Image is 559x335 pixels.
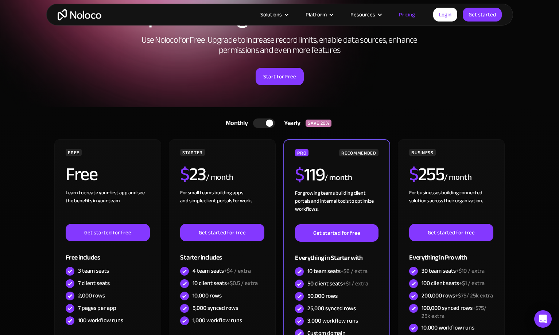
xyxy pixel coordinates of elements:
div: Yearly [275,118,306,129]
div: Solutions [260,10,282,19]
div: For businesses building connected solutions across their organization. ‍ [409,189,493,224]
div: / month [444,172,471,183]
div: Resources [341,10,390,19]
span: +$75/ 25k extra [422,303,486,322]
span: $ [295,157,304,192]
div: RECOMMENDED [339,149,378,156]
div: Everything in Starter with [295,242,378,265]
div: SAVE 20% [306,120,331,127]
div: 25,000 synced rows [307,304,356,312]
span: +$75/ 25k extra [455,290,493,301]
span: +$1 / extra [459,278,485,289]
div: For growing teams building client portals and internal tools to optimize workflows. [295,189,378,224]
div: 3,000 workflow runs [307,317,358,325]
div: Solutions [251,10,296,19]
div: 10,000 workflow runs [422,324,474,332]
div: 10 team seats [307,267,368,275]
a: Get started for free [180,224,264,241]
div: Open Intercom Messenger [534,310,552,328]
a: Login [433,8,457,22]
div: Platform [306,10,327,19]
a: home [58,9,101,20]
div: Learn to create your first app and see the benefits in your team ‍ [66,189,150,224]
div: 3 team seats [78,267,109,275]
div: 100 workflow runs [78,316,123,324]
div: 1,000 workflow runs [193,316,242,324]
a: Start for Free [256,68,304,85]
div: Everything in Pro with [409,241,493,265]
div: 30 team seats [422,267,485,275]
div: / month [206,172,233,183]
div: For small teams building apps and simple client portals for work. ‍ [180,189,264,224]
span: +$1 / extra [343,278,368,289]
h2: 255 [409,165,444,183]
div: 200,000 rows [422,292,493,300]
div: / month [325,172,352,184]
div: Starter includes [180,241,264,265]
span: $ [180,157,189,191]
div: 2,000 rows [78,292,105,300]
span: +$10 / extra [456,265,485,276]
a: Get started for free [295,224,378,242]
h2: Free [66,165,97,183]
div: Monthly [217,118,253,129]
div: 7 pages per app [78,304,116,312]
div: 10,000 rows [193,292,222,300]
div: 50 client seats [307,280,368,288]
div: STARTER [180,149,205,156]
div: Resources [350,10,375,19]
h2: 119 [295,165,325,184]
div: 100,000 synced rows [422,304,493,320]
a: Get started for free [409,224,493,241]
div: 5,000 synced rows [193,304,238,312]
span: +$0.5 / extra [227,278,258,289]
div: 4 team seats [193,267,251,275]
span: +$4 / extra [224,265,251,276]
div: Platform [296,10,341,19]
div: 100 client seats [422,279,485,287]
div: 10 client seats [193,279,258,287]
span: $ [409,157,418,191]
a: Get started [463,8,502,22]
h2: 23 [180,165,206,183]
a: Get started for free [66,224,150,241]
h2: Use Noloco for Free. Upgrade to increase record limits, enable data sources, enhance permissions ... [134,35,426,55]
div: 50,000 rows [307,292,338,300]
div: BUSINESS [409,149,435,156]
div: PRO [295,149,308,156]
div: Free includes [66,241,150,265]
div: 7 client seats [78,279,110,287]
div: FREE [66,149,82,156]
span: +$6 / extra [341,266,368,277]
a: Pricing [390,10,424,19]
